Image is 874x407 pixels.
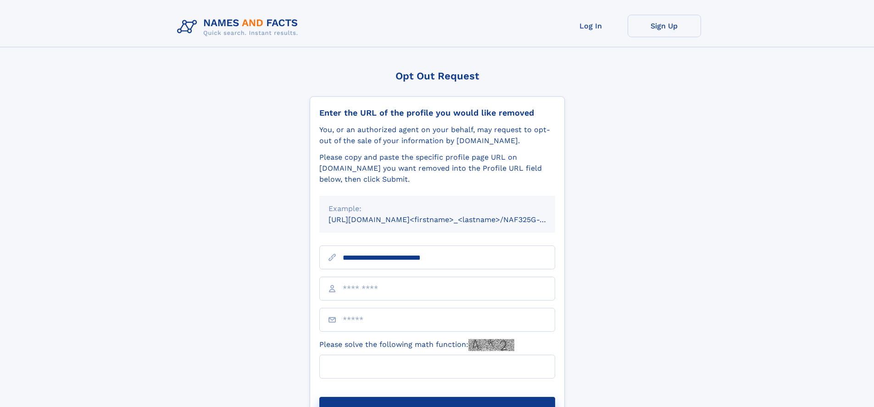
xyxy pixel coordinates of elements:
div: Please copy and paste the specific profile page URL on [DOMAIN_NAME] you want removed into the Pr... [319,152,555,185]
a: Sign Up [628,15,701,37]
div: Example: [328,203,546,214]
a: Log In [554,15,628,37]
img: Logo Names and Facts [173,15,306,39]
div: Opt Out Request [310,70,565,82]
label: Please solve the following math function: [319,339,514,351]
div: You, or an authorized agent on your behalf, may request to opt-out of the sale of your informatio... [319,124,555,146]
small: [URL][DOMAIN_NAME]<firstname>_<lastname>/NAF325G-xxxxxxxx [328,215,573,224]
div: Enter the URL of the profile you would like removed [319,108,555,118]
